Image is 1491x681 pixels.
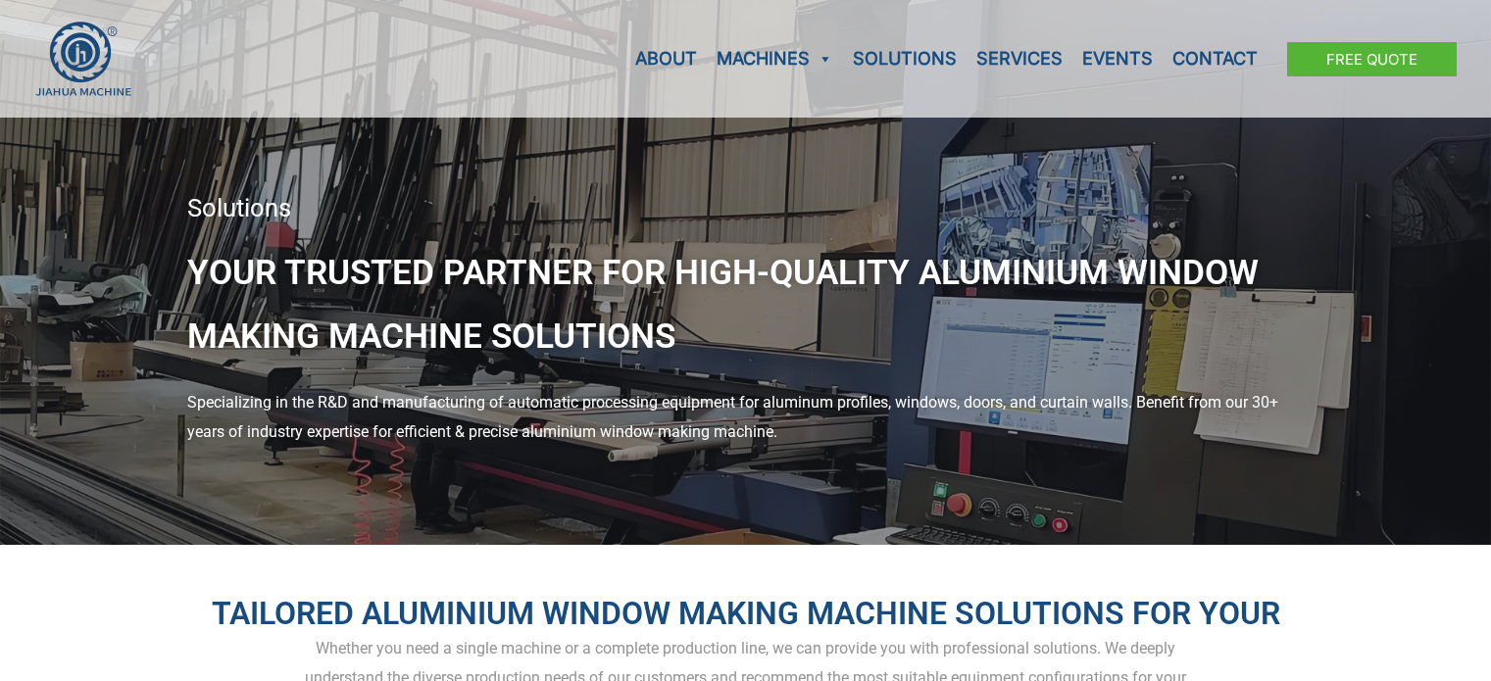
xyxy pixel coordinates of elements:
div: Specializing in the R&D and manufacturing of automatic processing equipment for aluminum profiles... [187,388,1305,446]
div: Solutions [187,196,1305,221]
img: JH Aluminium Window & Door Processing Machines [34,21,132,97]
h1: Your Trusted Partner for High-Quality Aluminium Window Making Machine Solutions [187,241,1305,369]
h2: Tailored Aluminium Window Making Machine Solutions for Your [187,594,1305,635]
a: Free Quote [1287,42,1457,76]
